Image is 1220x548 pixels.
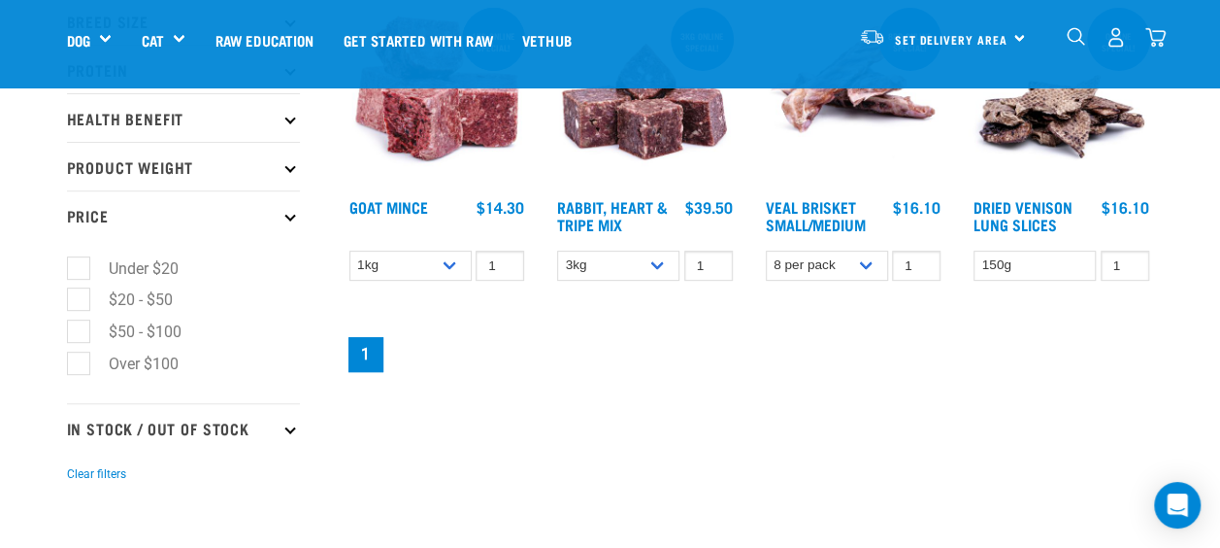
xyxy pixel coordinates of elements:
[1105,27,1126,48] img: user.png
[761,4,946,189] img: 1207 Veal Brisket 4pp 01
[552,4,738,189] img: 1175 Rabbit Heart Tripe Mix 01
[348,337,383,372] a: Page 1
[1101,251,1149,281] input: 1
[895,36,1007,43] span: Set Delivery Area
[349,202,428,211] a: Goat Mince
[508,1,586,79] a: Vethub
[67,403,300,452] p: In Stock / Out Of Stock
[969,4,1154,189] img: 1304 Venison Lung Slices 01
[557,202,668,228] a: Rabbit, Heart & Tripe Mix
[973,202,1072,228] a: Dried Venison Lung Slices
[684,251,733,281] input: 1
[200,1,328,79] a: Raw Education
[78,320,189,344] label: $50 - $100
[477,198,524,216] div: $14.30
[67,142,300,190] p: Product Weight
[78,288,181,312] label: $20 - $50
[1145,27,1166,48] img: home-icon@2x.png
[67,93,300,142] p: Health Benefit
[859,28,885,46] img: van-moving.png
[766,202,866,228] a: Veal Brisket Small/Medium
[892,251,940,281] input: 1
[345,4,530,189] img: 1077 Wild Goat Mince 01
[329,1,508,79] a: Get started with Raw
[685,198,733,216] div: $39.50
[78,257,186,281] label: Under $20
[1154,482,1201,529] div: Open Intercom Messenger
[67,190,300,239] p: Price
[67,29,90,51] a: Dog
[78,352,186,376] label: Over $100
[1102,198,1149,216] div: $16.10
[345,333,1154,376] nav: pagination
[476,251,524,281] input: 1
[893,198,940,216] div: $16.10
[141,29,163,51] a: Cat
[67,465,126,483] button: Clear filters
[1067,27,1085,46] img: home-icon-1@2x.png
